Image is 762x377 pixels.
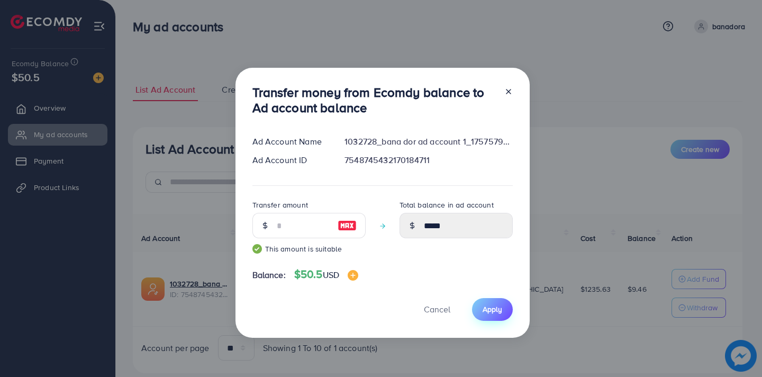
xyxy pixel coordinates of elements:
[348,270,358,281] img: image
[244,154,337,166] div: Ad Account ID
[252,85,496,115] h3: Transfer money from Ecomdy balance to Ad account balance
[424,303,450,315] span: Cancel
[294,268,358,281] h4: $50.5
[252,269,286,281] span: Balance:
[411,298,464,321] button: Cancel
[338,219,357,232] img: image
[244,136,337,148] div: Ad Account Name
[252,244,262,254] img: guide
[400,200,494,210] label: Total balance in ad account
[336,136,521,148] div: 1032728_bana dor ad account 1_1757579407255
[472,298,513,321] button: Apply
[336,154,521,166] div: 7548745432170184711
[323,269,339,281] span: USD
[483,304,502,315] span: Apply
[252,200,308,210] label: Transfer amount
[252,244,366,254] small: This amount is suitable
